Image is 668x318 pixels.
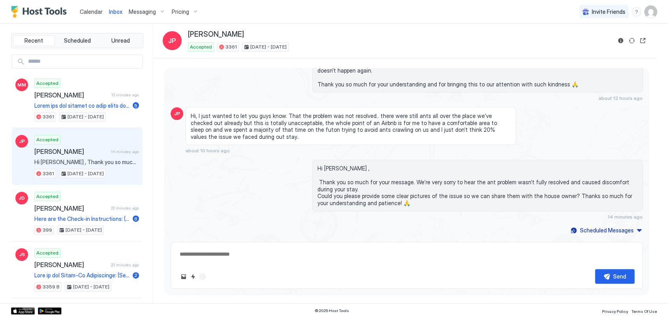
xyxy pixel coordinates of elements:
[168,36,176,45] span: JP
[186,148,230,153] span: about 10 hours ago
[602,307,628,315] a: Privacy Policy
[111,149,139,154] span: 14 minutes ago
[36,249,58,256] span: Accepted
[627,36,636,45] button: Sync reservation
[190,43,212,51] span: Accepted
[43,283,60,290] span: 3359 B
[109,7,122,16] a: Inbox
[225,43,237,51] span: 3361
[172,8,189,15] span: Pricing
[250,43,287,51] span: [DATE] - [DATE]
[111,92,139,97] span: 13 minutes ago
[580,226,634,234] div: Scheduled Messages
[174,110,180,117] span: JP
[592,8,625,15] span: Invite Friends
[631,309,657,314] span: Terms Of Use
[80,7,103,16] a: Calendar
[111,37,130,44] span: Unread
[129,8,156,15] span: Messaging
[632,7,641,17] div: menu
[109,8,122,15] span: Inbox
[11,6,70,18] a: Host Tools Logo
[34,148,108,155] span: [PERSON_NAME]
[36,136,58,143] span: Accepted
[317,165,638,206] span: Hi [PERSON_NAME] , Thank you so much for your message. We’re very sorry to hear the ant problem w...
[36,80,58,87] span: Accepted
[11,307,35,314] a: App Store
[34,215,129,223] span: Here are the Check-in Instructions: (Normal check-in time anytime after 4 PM) 🏡The property addre...
[613,272,626,281] div: Send
[17,81,26,88] span: MM
[111,262,139,267] span: 23 minutes ago
[80,8,103,15] span: Calendar
[595,269,634,284] button: Send
[24,37,43,44] span: Recent
[34,272,129,279] span: Lore ip dol Sitam-Co Adipiscinge: (Seddo-ei tempori utlab 6 ET) 🏡Dolorem: 3501A Enimadm Ve, Quisn...
[599,95,643,101] span: about 12 hours ago
[644,6,657,18] div: User profile
[34,102,129,109] span: Lorem ips dol sitamet co adip elits doei tempo in utla :) Etdo ma ali Enima-mi Veniamquisn: (Exer...
[602,309,628,314] span: Privacy Policy
[36,193,58,200] span: Accepted
[616,36,625,45] button: Reservation information
[43,170,54,177] span: 3361
[134,216,137,222] span: 6
[134,103,137,108] span: 5
[11,33,143,48] div: tab-group
[13,35,55,46] button: Recent
[68,170,104,177] span: [DATE] - [DATE]
[64,37,91,44] span: Scheduled
[111,206,139,211] span: 22 minutes ago
[68,113,104,120] span: [DATE] - [DATE]
[99,35,141,46] button: Unread
[43,113,54,120] span: 3361
[19,138,25,145] span: JP
[188,30,244,39] span: [PERSON_NAME]
[179,272,188,281] button: Upload image
[56,35,98,46] button: Scheduled
[66,226,102,234] span: [DATE] - [DATE]
[608,214,643,220] span: 14 minutes ago
[631,307,657,315] a: Terms Of Use
[34,261,108,269] span: [PERSON_NAME]
[317,60,638,88] span: Please know we’re taking this seriously and have already arranged for the unit to be thoroughly t...
[34,204,108,212] span: [PERSON_NAME]
[134,272,137,278] span: 2
[25,55,142,68] input: Input Field
[191,112,511,140] span: Hi, I just wanted to let you guys know. That the problem was not resolved.. there were still ants...
[38,307,62,314] a: Google Play Store
[19,251,25,258] span: JS
[34,91,108,99] span: [PERSON_NAME]
[73,283,109,290] span: [DATE] - [DATE]
[43,226,52,234] span: 399
[569,225,643,236] button: Scheduled Messages
[34,159,139,166] span: Hi [PERSON_NAME] , Thank you so much for your message. We’re very sorry to hear the ant problem w...
[19,195,25,202] span: JD
[315,308,349,313] span: © 2025 Host Tools
[188,272,198,281] button: Quick reply
[638,36,647,45] button: Open reservation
